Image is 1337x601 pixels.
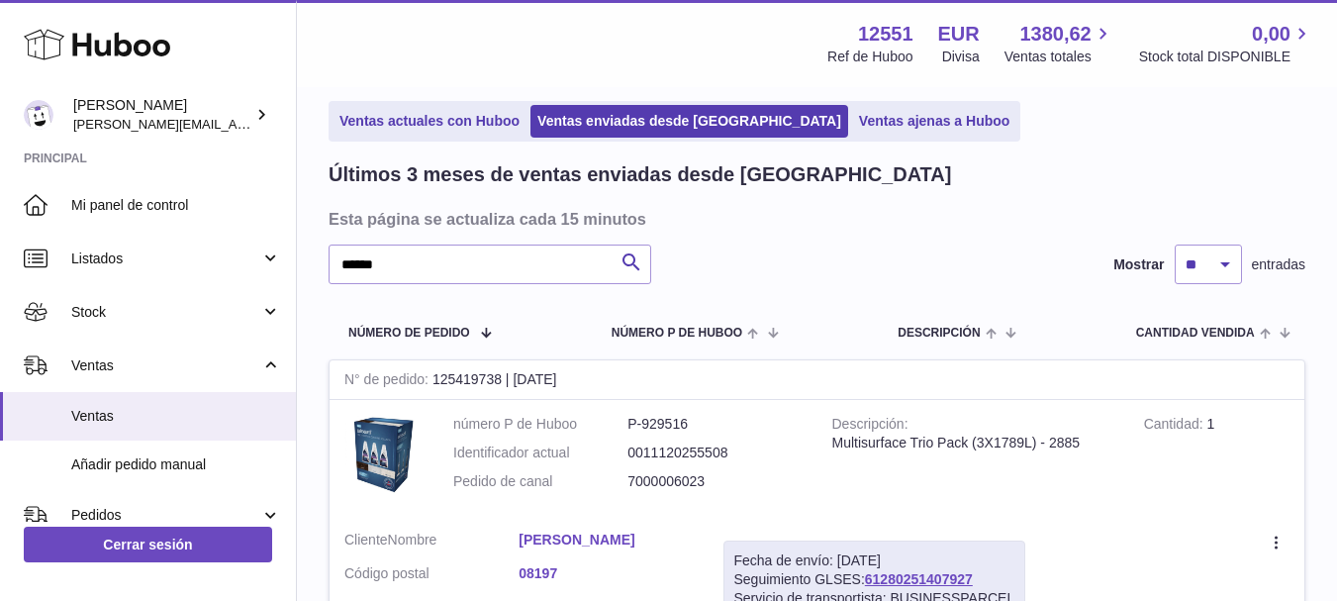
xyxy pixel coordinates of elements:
[942,48,980,66] div: Divisa
[344,415,424,494] img: 125511707999535.jpg
[73,96,251,134] div: [PERSON_NAME]
[832,416,908,437] strong: Descripción
[1136,327,1255,340] span: Cantidad vendida
[71,506,260,525] span: Pedidos
[453,444,627,462] dt: Identificador actual
[1004,48,1114,66] span: Ventas totales
[519,564,693,583] a: 08197
[1144,416,1207,437] strong: Cantidad
[71,455,281,474] span: Añadir pedido manual
[344,564,519,588] dt: Código postal
[1113,255,1164,274] label: Mostrar
[734,551,1015,570] div: Fecha de envío: [DATE]
[852,105,1017,138] a: Ventas ajenas a Huboo
[1139,48,1313,66] span: Stock total DISPONIBLE
[71,196,281,215] span: Mi panel de control
[1129,400,1304,516] td: 1
[519,531,693,550] a: [PERSON_NAME]
[71,407,281,426] span: Ventas
[858,21,913,48] strong: 12551
[24,100,53,130] img: gerardo.montoiro@cleverenterprise.es
[344,532,388,548] span: Cliente
[73,116,503,132] span: [PERSON_NAME][EMAIL_ADDRESS][PERSON_NAME][DOMAIN_NAME]
[1139,21,1313,66] a: 0,00 Stock total DISPONIBLE
[71,303,260,322] span: Stock
[898,327,980,340] span: Descripción
[827,48,912,66] div: Ref de Huboo
[1019,21,1091,48] span: 1380,62
[627,415,802,434] dd: P-929516
[612,327,742,340] span: número P de Huboo
[453,415,627,434] dt: número P de Huboo
[333,105,526,138] a: Ventas actuales con Huboo
[1252,21,1290,48] span: 0,00
[938,21,980,48] strong: EUR
[627,472,802,491] dd: 7000006023
[1252,255,1305,274] span: entradas
[627,444,802,462] dd: 0011120255508
[453,472,627,491] dt: Pedido de canal
[832,434,1114,452] div: Multisurface Trio Pack (3X1789L) - 2885
[348,327,470,340] span: Número de pedido
[329,208,1300,230] h3: Esta página se actualiza cada 15 minutos
[329,161,951,188] h2: Últimos 3 meses de ventas enviadas desde [GEOGRAPHIC_DATA]
[1004,21,1114,66] a: 1380,62 Ventas totales
[865,571,973,587] a: 61280251407927
[530,105,848,138] a: Ventas enviadas desde [GEOGRAPHIC_DATA]
[344,371,432,392] strong: N° de pedido
[24,527,272,562] a: Cerrar sesión
[71,250,260,268] span: Listados
[344,531,519,554] dt: Nombre
[71,356,260,375] span: Ventas
[330,360,1304,400] div: 125419738 | [DATE]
